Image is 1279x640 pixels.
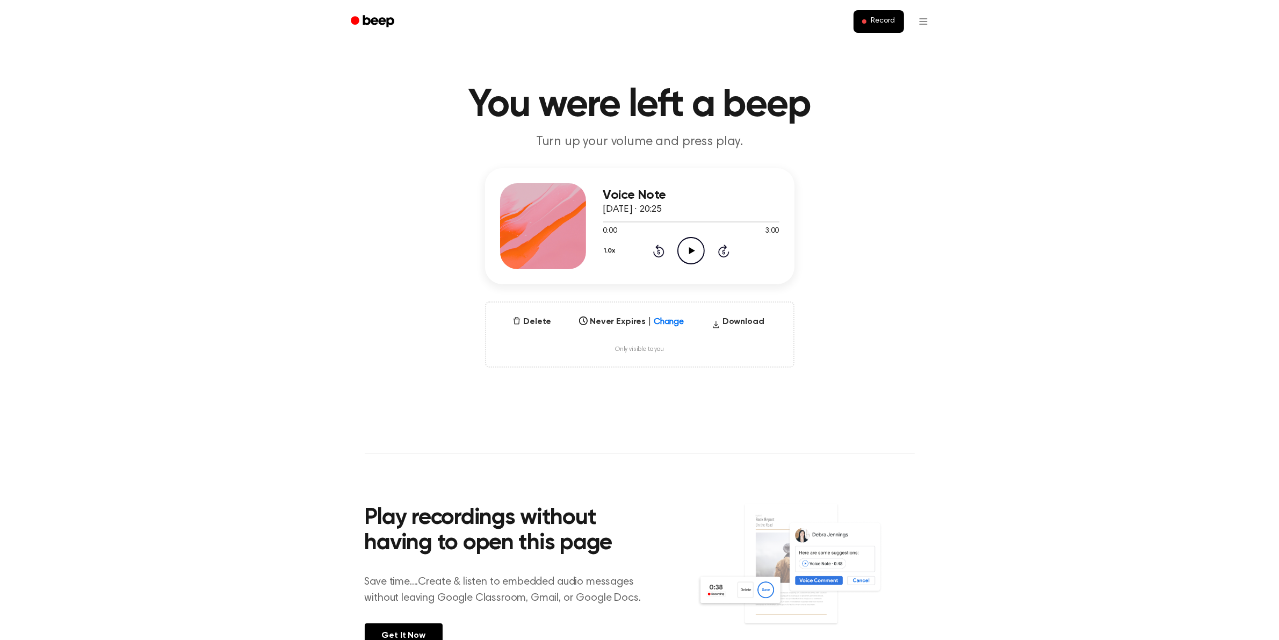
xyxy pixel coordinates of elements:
[603,242,619,260] button: 1.0x
[615,346,664,354] span: Only visible to you
[871,17,895,26] span: Record
[365,506,654,557] h2: Play recordings without having to open this page
[343,11,404,32] a: Beep
[365,86,915,125] h1: You were left a beep
[365,574,654,606] p: Save time....Create & listen to embedded audio messages without leaving Google Classroom, Gmail, ...
[854,10,904,33] button: Record
[603,188,779,203] h3: Voice Note
[911,9,936,34] button: Open menu
[603,205,662,214] span: [DATE] · 20:25
[433,133,846,151] p: Turn up your volume and press play.
[707,315,769,333] button: Download
[508,315,555,328] button: Delete
[603,226,617,237] span: 0:00
[765,226,779,237] span: 3:00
